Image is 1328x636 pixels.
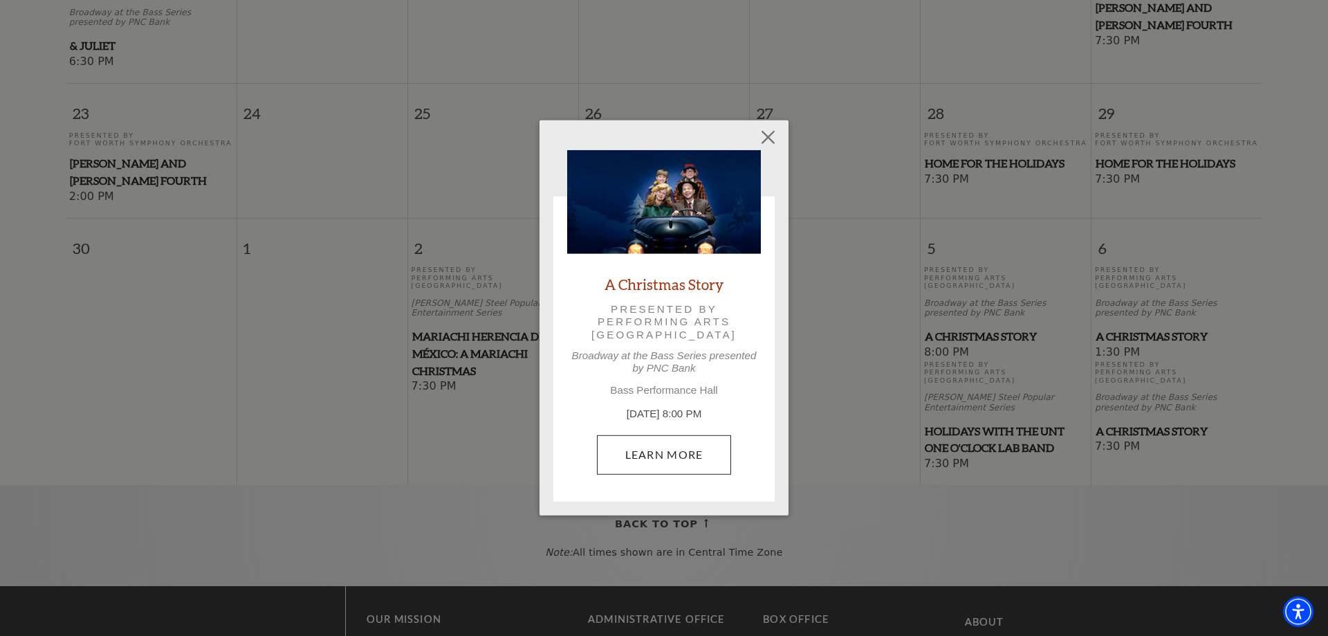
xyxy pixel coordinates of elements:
[567,349,761,374] p: Broadway at the Bass Series presented by PNC Bank
[567,150,761,254] img: A Christmas Story
[755,125,782,151] button: Close
[597,435,732,474] a: December 5, 8:00 PM Learn More
[605,275,723,293] a: A Christmas Story
[567,384,761,397] p: Bass Performance Hall
[587,303,741,341] p: Presented by Performing Arts [GEOGRAPHIC_DATA]
[1283,597,1313,627] div: Accessibility Menu
[567,406,761,422] p: [DATE] 8:00 PM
